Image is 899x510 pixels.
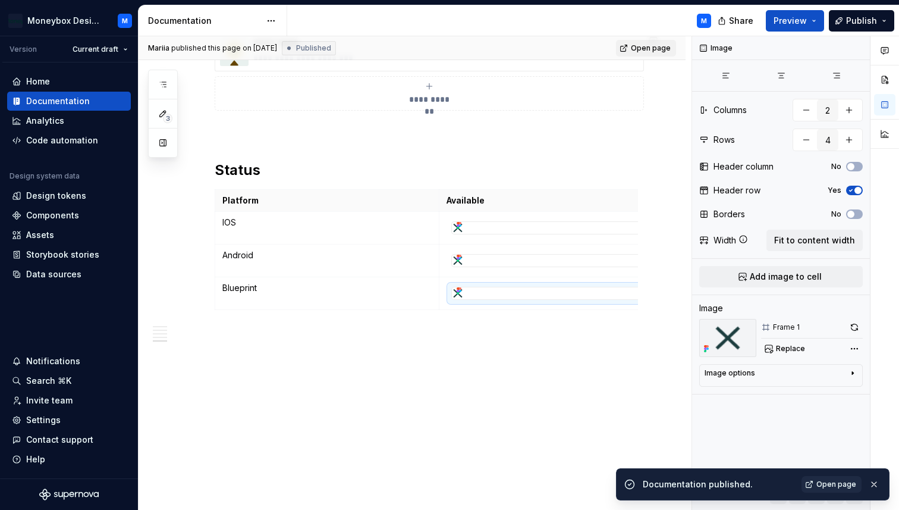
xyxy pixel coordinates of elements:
[816,480,856,489] span: Open page
[26,395,73,406] div: Invite team
[7,391,131,410] a: Invite team
[27,15,103,27] div: Moneybox Design System
[705,368,857,383] button: Image options
[26,249,99,261] div: Storybook stories
[26,95,90,107] div: Documentation
[699,302,723,314] div: Image
[26,453,45,465] div: Help
[7,226,131,245] a: Assets
[7,265,131,284] a: Data sources
[776,344,805,353] span: Replace
[616,40,676,57] a: Open page
[7,411,131,430] a: Settings
[831,209,841,219] label: No
[829,10,894,32] button: Publish
[713,104,747,116] div: Columns
[222,282,432,294] p: Blueprint
[831,162,841,171] label: No
[713,134,735,146] div: Rows
[222,249,432,261] p: Android
[452,255,464,267] img: 6c1c7c63-cffe-4391-803b-144605eb8c71.png
[699,266,863,287] button: Add image to cell
[222,195,432,206] p: Platform
[7,206,131,225] a: Components
[712,10,761,32] button: Share
[699,319,756,357] img: 6c1c7c63-cffe-4391-803b-144605eb8c71.png
[761,340,810,357] button: Replace
[10,171,80,181] div: Design system data
[215,161,638,180] h2: Status
[773,323,800,332] div: Frame 1
[171,43,277,53] div: published this page on [DATE]
[729,15,753,27] span: Share
[8,14,23,28] img: c17557e8-ebdc-49e2-ab9e-7487adcf6d53.png
[452,287,464,299] img: 6c1c7c63-cffe-4391-803b-144605eb8c71.png
[163,114,172,123] span: 3
[73,45,118,54] span: Current draft
[148,15,260,27] div: Documentation
[766,10,824,32] button: Preview
[750,271,822,283] span: Add image to cell
[828,186,841,195] label: Yes
[26,375,71,387] div: Search ⌘K
[705,368,755,378] div: Image options
[26,434,93,446] div: Contact support
[2,8,136,33] button: Moneybox Design SystemM
[26,190,86,202] div: Design tokens
[7,430,131,449] button: Contact support
[7,371,131,390] button: Search ⌘K
[26,229,54,241] div: Assets
[148,43,169,53] span: Mariia
[766,230,863,251] button: Fit to content width
[631,43,671,53] span: Open page
[26,355,80,367] div: Notifications
[713,161,774,173] div: Header column
[713,234,736,246] div: Width
[7,245,131,264] a: Storybook stories
[7,72,131,91] a: Home
[713,184,760,196] div: Header row
[26,268,81,280] div: Data sources
[26,76,50,87] div: Home
[26,134,98,146] div: Code automation
[774,15,807,27] span: Preview
[701,16,707,26] div: M
[801,476,862,493] a: Open page
[26,115,64,127] div: Analytics
[296,43,331,53] span: Published
[447,195,656,206] p: Available
[10,45,37,54] div: Version
[7,92,131,111] a: Documentation
[39,489,99,500] svg: Supernova Logo
[7,186,131,205] a: Design tokens
[7,111,131,130] a: Analytics
[7,450,131,469] button: Help
[643,478,794,490] div: Documentation published.
[26,414,61,426] div: Settings
[122,16,128,26] div: M
[452,222,464,234] img: 6c1c7c63-cffe-4391-803b-144605eb8c71.png
[713,208,745,220] div: Borders
[222,217,432,229] p: IOS
[67,41,133,58] button: Current draft
[26,209,79,221] div: Components
[7,131,131,150] a: Code automation
[846,15,877,27] span: Publish
[7,352,131,371] button: Notifications
[774,234,855,246] span: Fit to content width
